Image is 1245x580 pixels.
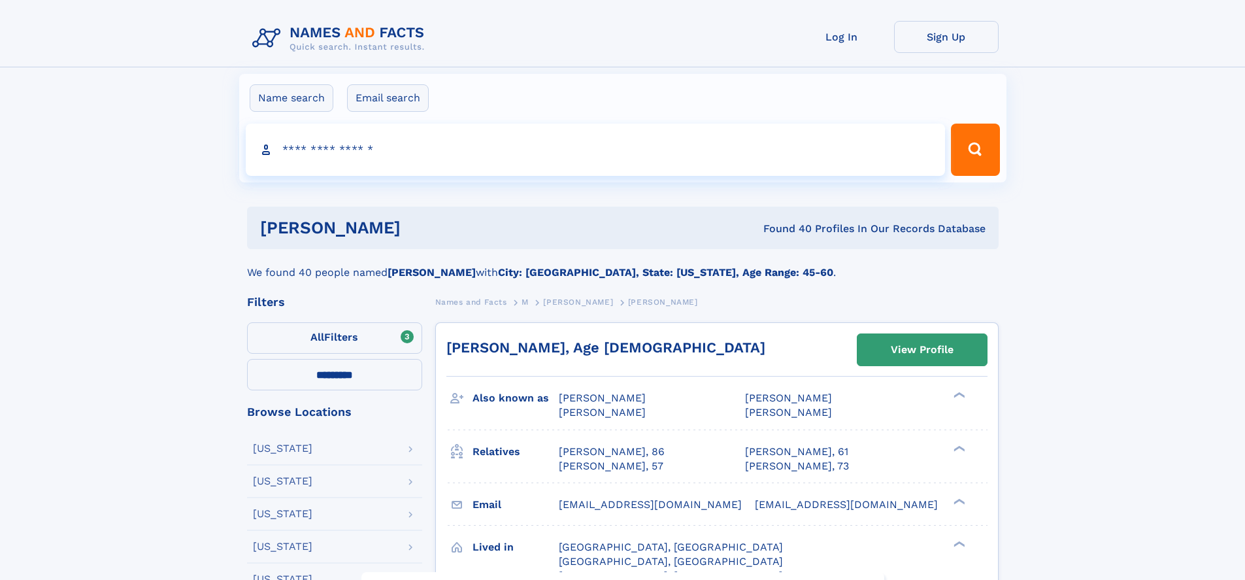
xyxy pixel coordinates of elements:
[559,541,783,553] span: [GEOGRAPHIC_DATA], [GEOGRAPHIC_DATA]
[260,220,582,236] h1: [PERSON_NAME]
[745,459,849,473] a: [PERSON_NAME], 73
[559,406,646,418] span: [PERSON_NAME]
[253,443,312,454] div: [US_STATE]
[247,249,999,281] div: We found 40 people named with .
[253,509,312,519] div: [US_STATE]
[253,541,312,552] div: [US_STATE]
[388,266,476,279] b: [PERSON_NAME]
[559,392,646,404] span: [PERSON_NAME]
[543,294,613,310] a: [PERSON_NAME]
[950,444,966,452] div: ❯
[247,322,422,354] label: Filters
[857,334,987,366] a: View Profile
[247,296,422,308] div: Filters
[247,21,435,56] img: Logo Names and Facts
[755,498,938,511] span: [EMAIL_ADDRESS][DOMAIN_NAME]
[473,441,559,463] h3: Relatives
[473,536,559,558] h3: Lived in
[473,494,559,516] h3: Email
[894,21,999,53] a: Sign Up
[250,84,333,112] label: Name search
[950,497,966,505] div: ❯
[247,406,422,418] div: Browse Locations
[559,459,663,473] a: [PERSON_NAME], 57
[446,339,765,356] a: [PERSON_NAME], Age [DEMOGRAPHIC_DATA]
[745,392,832,404] span: [PERSON_NAME]
[435,294,507,310] a: Names and Facts
[950,391,966,400] div: ❯
[745,445,848,459] a: [PERSON_NAME], 61
[543,298,613,307] span: [PERSON_NAME]
[582,222,986,236] div: Found 40 Profiles In Our Records Database
[522,294,529,310] a: M
[628,298,698,307] span: [PERSON_NAME]
[473,387,559,409] h3: Also known as
[559,445,665,459] a: [PERSON_NAME], 86
[559,555,783,568] span: [GEOGRAPHIC_DATA], [GEOGRAPHIC_DATA]
[347,84,429,112] label: Email search
[559,498,742,511] span: [EMAIL_ADDRESS][DOMAIN_NAME]
[246,124,946,176] input: search input
[891,335,954,365] div: View Profile
[745,406,832,418] span: [PERSON_NAME]
[789,21,894,53] a: Log In
[951,124,999,176] button: Search Button
[253,476,312,486] div: [US_STATE]
[522,298,529,307] span: M
[498,266,833,279] b: City: [GEOGRAPHIC_DATA], State: [US_STATE], Age Range: 45-60
[950,539,966,548] div: ❯
[310,331,324,343] span: All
